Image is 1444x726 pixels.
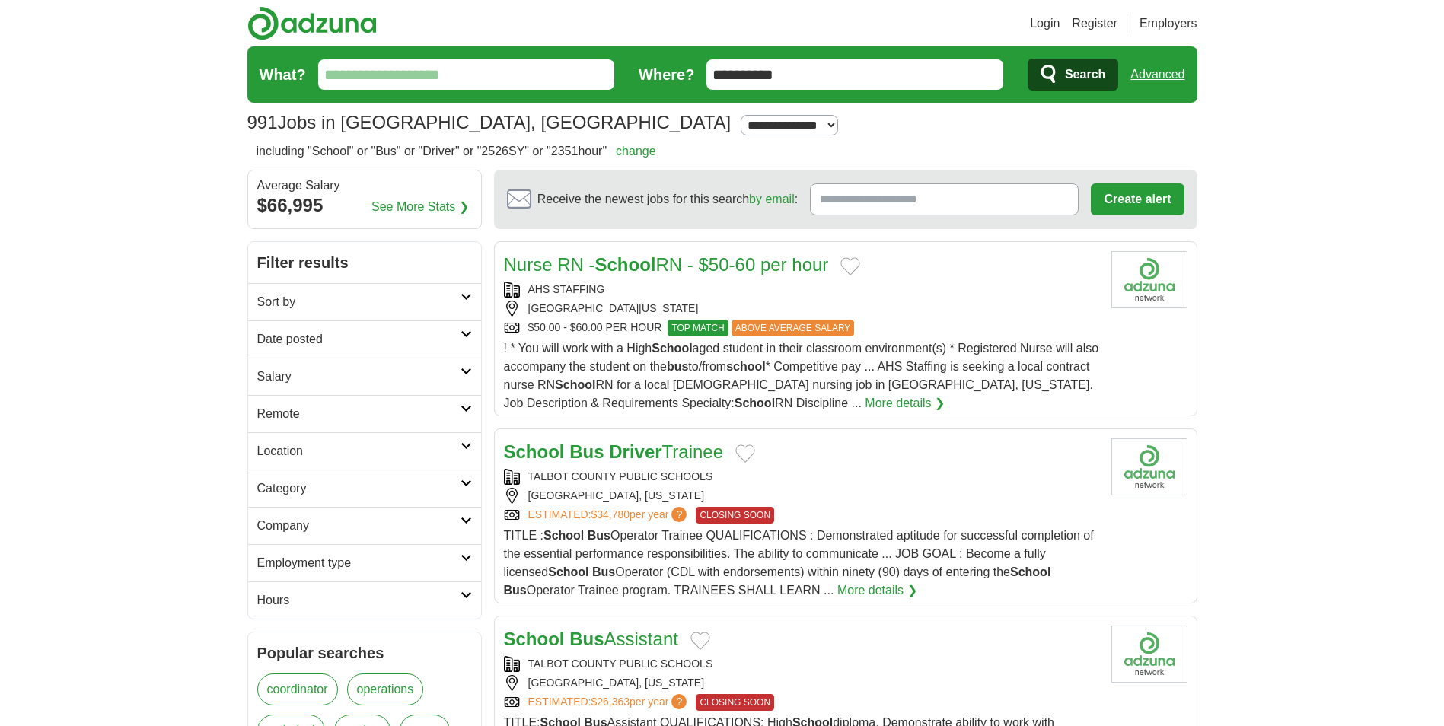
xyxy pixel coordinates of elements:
[696,507,774,524] span: CLOSING SOON
[1111,626,1187,683] img: Company logo
[732,320,855,336] span: ABOVE AVERAGE SALARY
[257,591,461,610] h2: Hours
[840,257,860,275] button: Add to favorite jobs
[257,330,461,349] h2: Date posted
[257,554,461,572] h2: Employment type
[592,565,615,578] strong: Bus
[504,282,1099,298] div: AHS STAFFING
[588,529,610,542] strong: Bus
[616,145,656,158] a: change
[555,378,595,391] strong: School
[504,441,565,462] strong: School
[671,507,687,522] span: ?
[667,360,688,373] strong: bus
[726,360,766,373] strong: school
[257,442,461,460] h2: Location
[1130,59,1184,90] a: Advanced
[257,673,338,705] a: coordinator
[837,581,917,600] a: More details ❯
[257,642,472,664] h2: Popular searches
[248,395,481,432] a: Remote
[504,342,1099,409] span: ! * You will work with a High aged student in their classroom environment(s) * Registered Nurse w...
[371,198,469,216] a: See More Stats ❯
[260,63,306,86] label: What?
[569,629,604,649] strong: Bus
[671,694,687,709] span: ?
[248,507,481,544] a: Company
[1091,183,1184,215] button: Create alert
[248,320,481,358] a: Date posted
[504,529,1094,597] span: TITLE : Operator Trainee QUALIFICATIONS : Demonstrated aptitude for successful completion of the ...
[696,694,774,711] span: CLOSING SOON
[248,358,481,395] a: Salary
[504,629,678,649] a: School BusAssistant
[248,544,481,581] a: Employment type
[865,394,945,412] a: More details ❯
[248,581,481,619] a: Hours
[639,63,694,86] label: Where?
[257,405,461,423] h2: Remote
[257,368,461,386] h2: Salary
[248,283,481,320] a: Sort by
[504,656,1099,672] div: TALBOT COUNTY PUBLIC SCHOOLS
[504,441,724,462] a: School Bus DriverTrainee
[504,629,565,649] strong: School
[248,242,481,283] h2: Filter results
[609,441,661,462] strong: Driver
[690,632,710,650] button: Add to favorite jobs
[504,488,1099,504] div: [GEOGRAPHIC_DATA], [US_STATE]
[652,342,692,355] strong: School
[504,469,1099,485] div: TALBOT COUNTY PUBLIC SCHOOLS
[591,696,630,708] span: $26,363
[257,479,461,498] h2: Category
[569,441,604,462] strong: Bus
[1065,59,1105,90] span: Search
[543,529,584,542] strong: School
[257,142,656,161] h2: including "School" or "Bus" or "Driver" or "2526SY" or "2351hour"
[1111,251,1187,308] img: Company logo
[504,254,829,275] a: Nurse RN -SchoolRN - $50-60 per hour
[504,584,527,597] strong: Bus
[1072,14,1117,33] a: Register
[248,470,481,507] a: Category
[257,180,472,192] div: Average Salary
[504,320,1099,336] div: $50.00 - $60.00 PER HOUR
[247,109,278,136] span: 991
[504,301,1099,317] div: [GEOGRAPHIC_DATA][US_STATE]
[591,508,630,521] span: $34,780
[749,193,795,205] a: by email
[504,675,1099,691] div: [GEOGRAPHIC_DATA], [US_STATE]
[1111,438,1187,495] img: Company logo
[735,444,755,463] button: Add to favorite jobs
[528,507,690,524] a: ESTIMATED:$34,780per year?
[1010,565,1050,578] strong: School
[595,254,656,275] strong: School
[248,432,481,470] a: Location
[668,320,728,336] span: TOP MATCH
[528,694,690,711] a: ESTIMATED:$26,363per year?
[548,565,588,578] strong: School
[247,112,732,132] h1: Jobs in [GEOGRAPHIC_DATA], [GEOGRAPHIC_DATA]
[735,396,775,409] strong: School
[247,6,377,40] img: Adzuna logo
[537,190,798,209] span: Receive the newest jobs for this search :
[1030,14,1060,33] a: Login
[257,192,472,219] div: $66,995
[1028,59,1118,91] button: Search
[257,517,461,535] h2: Company
[257,293,461,311] h2: Sort by
[347,673,424,705] a: operations
[1140,14,1197,33] a: Employers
